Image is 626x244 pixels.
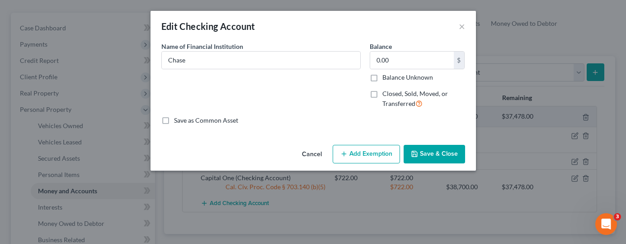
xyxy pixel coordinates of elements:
[161,20,255,33] div: Edit Checking Account
[174,116,238,125] label: Save as Common Asset
[370,52,454,69] input: 0.00
[161,43,243,50] span: Name of Financial Institution
[454,52,465,69] div: $
[162,52,360,69] input: Enter name...
[614,213,621,220] span: 3
[295,146,329,164] button: Cancel
[382,73,433,82] label: Balance Unknown
[595,213,617,235] iframe: Intercom live chat
[382,90,448,107] span: Closed, Sold, Moved, or Transferred
[370,42,392,51] label: Balance
[333,145,400,164] button: Add Exemption
[404,145,465,164] button: Save & Close
[459,21,465,32] button: ×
